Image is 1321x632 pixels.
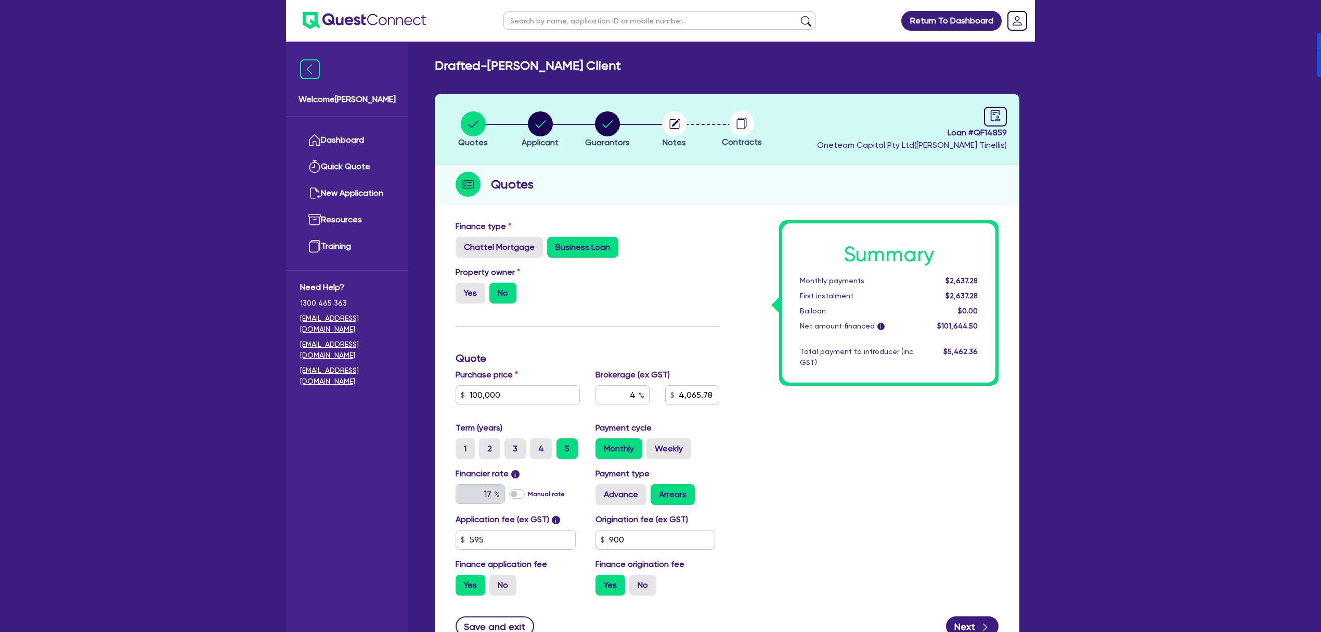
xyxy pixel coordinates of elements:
label: Term (years) [456,422,502,434]
img: new-application [308,187,321,199]
label: Advance [595,484,646,505]
label: Yes [456,575,485,596]
label: Manual rate [528,489,565,499]
div: First instalment [792,290,921,301]
label: No [629,575,656,596]
label: No [489,575,516,596]
button: Guarantors [585,111,630,149]
label: Business Loan [547,237,618,258]
label: Application fee (ex GST) [456,513,549,526]
span: $0.00 [958,307,978,315]
label: Chattel Mortgage [456,237,543,258]
div: Monthly payments [792,275,921,286]
span: $5,462.36 [943,347,978,356]
div: Balloon [792,306,921,317]
h2: Quotes [491,175,534,194]
a: New Application [300,180,394,207]
span: $101,644.50 [937,322,978,330]
h2: Drafted - [PERSON_NAME] Client [435,58,621,73]
label: Yes [595,575,625,596]
span: Notes [663,137,686,147]
label: Monthly [595,438,642,459]
span: 1300 465 363 [300,298,394,309]
a: Training [300,233,394,260]
img: resources [308,213,321,226]
label: 2 [479,438,500,459]
label: Financier rate [456,467,520,480]
label: Finance type [456,220,511,233]
span: Need Help? [300,281,394,294]
a: audit [984,107,1007,127]
a: Dropdown toggle [1004,7,1031,34]
input: Search by name, application ID or mobile number... [503,11,815,30]
label: Property owner [456,266,520,279]
span: Quotes [458,137,488,147]
label: 5 [556,438,578,459]
span: i [877,323,885,330]
label: No [489,283,516,304]
label: Payment type [595,467,650,480]
a: [EMAIL_ADDRESS][DOMAIN_NAME] [300,339,394,361]
label: Arrears [651,484,695,505]
div: Net amount financed [792,321,921,332]
label: Finance origination fee [595,558,684,571]
img: training [308,240,321,252]
span: i [511,470,520,478]
img: quest-connect-logo-blue [303,12,426,29]
span: $2,637.28 [946,276,978,285]
label: 3 [504,438,526,459]
label: Yes [456,283,485,304]
span: Loan # QF14859 [817,127,1007,139]
a: Resources [300,207,394,233]
a: [EMAIL_ADDRESS][DOMAIN_NAME] [300,313,394,335]
label: Weekly [646,438,691,459]
span: $2,637.28 [946,292,978,300]
a: Quick Quote [300,154,394,180]
span: Welcome [PERSON_NAME] [299,93,396,106]
label: 1 [456,438,475,459]
label: Origination fee (ex GST) [595,513,688,526]
label: Purchase price [456,369,518,381]
button: Quotes [458,111,488,149]
div: Total payment to introducer (inc GST) [792,346,921,368]
h3: Quote [456,352,719,364]
img: icon-menu-close [300,59,320,79]
img: step-icon [456,172,481,197]
span: audit [990,110,1001,121]
button: Applicant [521,111,559,149]
span: Contracts [722,137,762,147]
label: Payment cycle [595,422,652,434]
img: quick-quote [308,160,321,173]
h1: Summary [800,242,978,267]
a: [EMAIL_ADDRESS][DOMAIN_NAME] [300,365,394,387]
span: i [552,516,560,524]
span: Applicant [522,137,559,147]
span: Guarantors [585,137,630,147]
label: 4 [530,438,552,459]
span: Oneteam Capital Pty Ltd ( [PERSON_NAME] Tinellis ) [817,140,1007,150]
label: Finance application fee [456,558,547,571]
a: Return To Dashboard [901,11,1002,31]
a: Dashboard [300,127,394,154]
button: Notes [662,111,688,149]
label: Brokerage (ex GST) [595,369,670,381]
